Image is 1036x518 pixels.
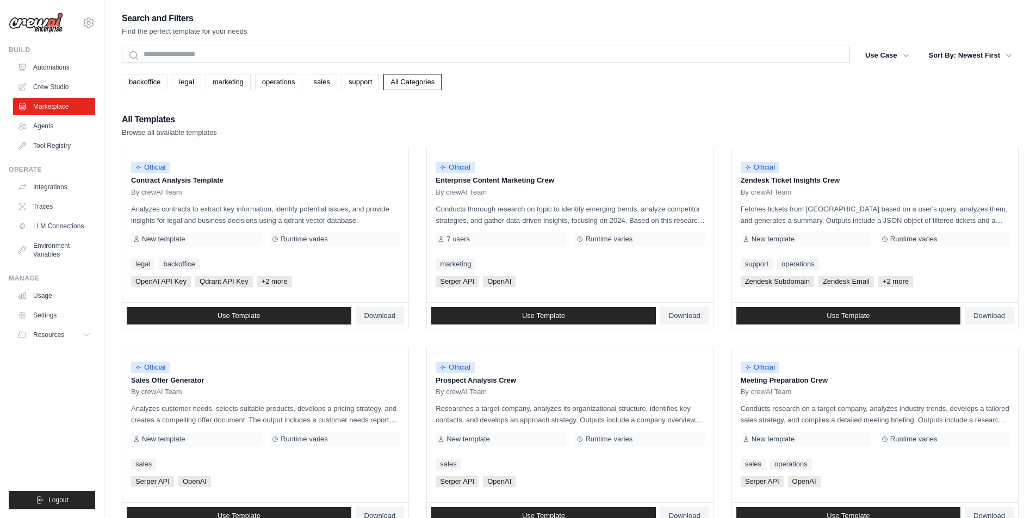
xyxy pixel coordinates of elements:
[131,459,156,470] a: sales
[965,307,1014,324] a: Download
[13,198,95,215] a: Traces
[342,74,379,90] a: support
[741,175,1009,186] p: Zendesk Ticket Insights Crew
[142,435,185,444] span: New template
[142,235,185,244] span: New template
[777,259,819,270] a: operations
[307,74,337,90] a: sales
[131,403,400,426] p: Analyzes customer needs, selects suitable products, develops a pricing strategy, and creates a co...
[159,259,199,270] a: backoffice
[741,162,780,173] span: Official
[878,276,913,287] span: +2 more
[281,235,328,244] span: Runtime varies
[195,276,253,287] span: Qdrant API Key
[281,435,328,444] span: Runtime varies
[922,46,1019,65] button: Sort By: Newest First
[131,188,182,197] span: By crewAI Team
[131,375,400,386] p: Sales Offer Generator
[483,476,516,487] span: OpenAI
[669,311,700,320] span: Download
[436,203,704,226] p: Conducts thorough research on topic to identify emerging trends, analyze competitor strategies, a...
[131,203,400,226] p: Analyzes contracts to extract key information, identify potential issues, and provide insights fo...
[436,375,704,386] p: Prospect Analysis Crew
[48,496,69,504] span: Logout
[431,307,656,324] a: Use Template
[131,162,170,173] span: Official
[436,162,475,173] span: Official
[255,74,302,90] a: operations
[741,375,1009,386] p: Meeting Preparation Crew
[33,330,64,339] span: Resources
[890,435,938,444] span: Runtime varies
[131,276,191,287] span: OpenAI API Key
[436,403,704,426] p: Researches a target company, analyzes its organizational structure, identifies key contacts, and ...
[9,13,63,33] img: Logo
[522,311,565,320] span: Use Template
[122,11,247,26] h2: Search and Filters
[741,459,766,470] a: sales
[178,476,211,487] span: OpenAI
[436,175,704,186] p: Enterprise Content Marketing Crew
[436,459,461,470] a: sales
[446,235,470,244] span: 7 users
[131,259,154,270] a: legal
[436,388,487,396] span: By crewAI Team
[131,476,174,487] span: Serper API
[436,276,479,287] span: Serper API
[122,26,247,37] p: Find the perfect template for your needs
[13,326,95,344] button: Resources
[436,259,475,270] a: marketing
[13,98,95,115] a: Marketplace
[9,165,95,174] div: Operate
[122,112,217,127] h2: All Templates
[890,235,938,244] span: Runtime varies
[131,175,400,186] p: Contract Analysis Template
[122,74,168,90] a: backoffice
[13,307,95,324] a: Settings
[483,276,516,287] span: OpenAI
[9,46,95,54] div: Build
[585,435,632,444] span: Runtime varies
[752,435,795,444] span: New template
[741,203,1009,226] p: Fetches tickets from [GEOGRAPHIC_DATA] based on a user's query, analyzes them, and generates a su...
[13,237,95,263] a: Environment Variables
[383,74,442,90] a: All Categories
[741,476,784,487] span: Serper API
[436,188,487,197] span: By crewAI Team
[788,476,821,487] span: OpenAI
[364,311,396,320] span: Download
[741,259,773,270] a: support
[752,235,795,244] span: New template
[13,117,95,135] a: Agents
[131,362,170,373] span: Official
[218,311,260,320] span: Use Template
[356,307,405,324] a: Download
[436,476,479,487] span: Serper API
[13,178,95,196] a: Integrations
[741,188,792,197] span: By crewAI Team
[13,78,95,96] a: Crew Studio
[660,307,709,324] a: Download
[859,46,916,65] button: Use Case
[741,403,1009,426] p: Conducts research on a target company, analyzes industry trends, develops a tailored sales strate...
[122,127,217,138] p: Browse all available templates
[770,459,812,470] a: operations
[741,362,780,373] span: Official
[741,388,792,396] span: By crewAI Team
[9,491,95,509] button: Logout
[13,137,95,154] a: Tool Registry
[827,311,870,320] span: Use Template
[973,311,1005,320] span: Download
[818,276,874,287] span: Zendesk Email
[13,59,95,76] a: Automations
[436,362,475,373] span: Official
[172,74,201,90] a: legal
[206,74,251,90] a: marketing
[13,217,95,235] a: LLM Connections
[131,388,182,396] span: By crewAI Team
[9,274,95,283] div: Manage
[446,435,489,444] span: New template
[127,307,351,324] a: Use Template
[13,287,95,304] a: Usage
[741,276,814,287] span: Zendesk Subdomain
